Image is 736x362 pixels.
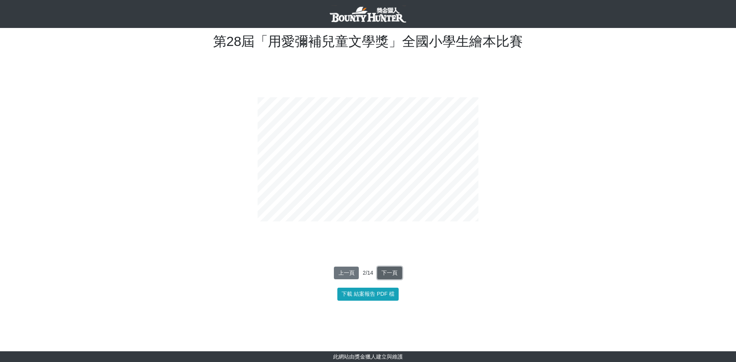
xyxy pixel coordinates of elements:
span: / [366,270,367,276]
span: 結案報告 [354,291,375,297]
address: 此網站由 建立與維護 [6,353,730,361]
button: 下載 結案報告 PDF 檔 [337,288,399,301]
button: 上一頁 [334,267,359,280]
a: 獎金獵人 [355,354,376,360]
h1: 第28屆「用愛彌補兒童文學獎」全國小學生繪本比賽 [155,33,581,49]
span: 14 [367,270,373,276]
span: 2 [363,270,366,276]
span: 下載 [342,291,352,297]
span: PDF 檔 [377,291,394,297]
button: 下一頁 [377,267,402,280]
